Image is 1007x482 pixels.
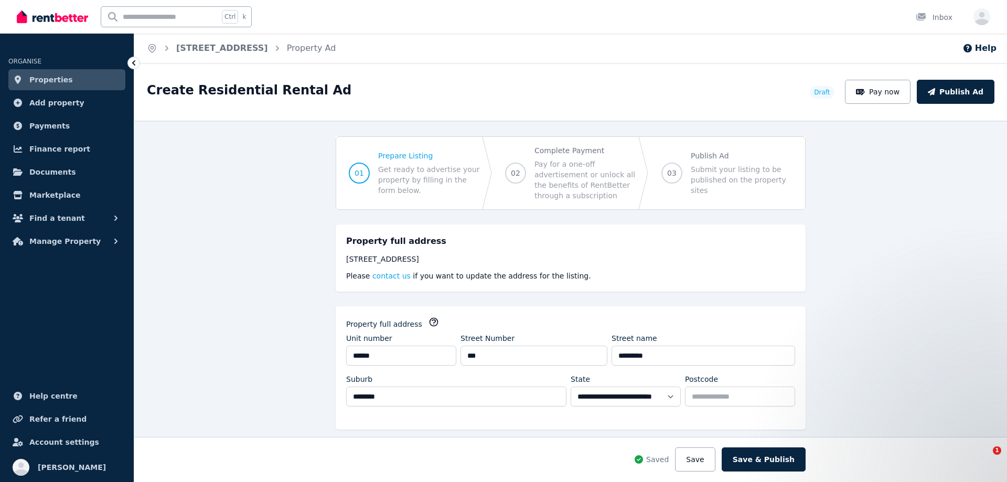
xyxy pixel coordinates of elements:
[8,58,41,65] span: ORGANISE
[355,168,364,178] span: 01
[814,88,830,97] span: Draft
[667,168,677,178] span: 03
[8,208,125,229] button: Find a tenant
[346,319,422,329] label: Property full address
[29,235,101,248] span: Manage Property
[378,164,480,196] span: Get ready to advertise your property by filling in the form below.
[8,409,125,430] a: Refer a friend
[8,432,125,453] a: Account settings
[29,97,84,109] span: Add property
[8,92,125,113] a: Add property
[962,42,997,55] button: Help
[29,73,73,86] span: Properties
[29,120,70,132] span: Payments
[612,333,657,344] label: Street name
[29,143,90,155] span: Finance report
[8,185,125,206] a: Marketplace
[571,374,590,384] label: State
[29,413,87,425] span: Refer a friend
[646,454,669,465] span: Saved
[29,189,80,201] span: Marketplace
[372,271,411,281] button: contact us
[691,151,792,161] span: Publish Ad
[845,80,911,104] button: Pay now
[8,138,125,159] a: Finance report
[346,374,372,384] label: Suburb
[346,271,795,281] p: Please if you want to update the address for the listing.
[346,235,446,248] h5: Property full address
[29,390,78,402] span: Help centre
[147,82,351,99] h1: Create Residential Rental Ad
[8,162,125,183] a: Documents
[8,385,125,406] a: Help centre
[534,145,636,156] span: Complete Payment
[8,115,125,136] a: Payments
[917,80,994,104] button: Publish Ad
[38,461,106,474] span: [PERSON_NAME]
[134,34,348,63] nav: Breadcrumb
[511,168,520,178] span: 02
[287,43,336,53] a: Property Ad
[17,9,88,25] img: RentBetter
[534,159,636,201] span: Pay for a one-off advertisement or unlock all the benefits of RentBetter through a subscription
[971,446,997,472] iframe: Intercom live chat
[8,69,125,90] a: Properties
[242,13,246,21] span: k
[722,447,806,472] button: Save & Publish
[685,374,718,384] label: Postcode
[993,446,1001,455] span: 1
[460,333,515,344] label: Street Number
[916,12,952,23] div: Inbox
[176,43,268,53] a: [STREET_ADDRESS]
[378,151,480,161] span: Prepare Listing
[346,254,795,264] div: [STREET_ADDRESS]
[29,212,85,224] span: Find a tenant
[691,164,792,196] span: Submit your listing to be published on the property sites
[29,166,76,178] span: Documents
[29,436,99,448] span: Account settings
[222,10,238,24] span: Ctrl
[8,231,125,252] button: Manage Property
[675,447,715,472] button: Save
[336,136,806,210] nav: Progress
[346,333,392,344] label: Unit number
